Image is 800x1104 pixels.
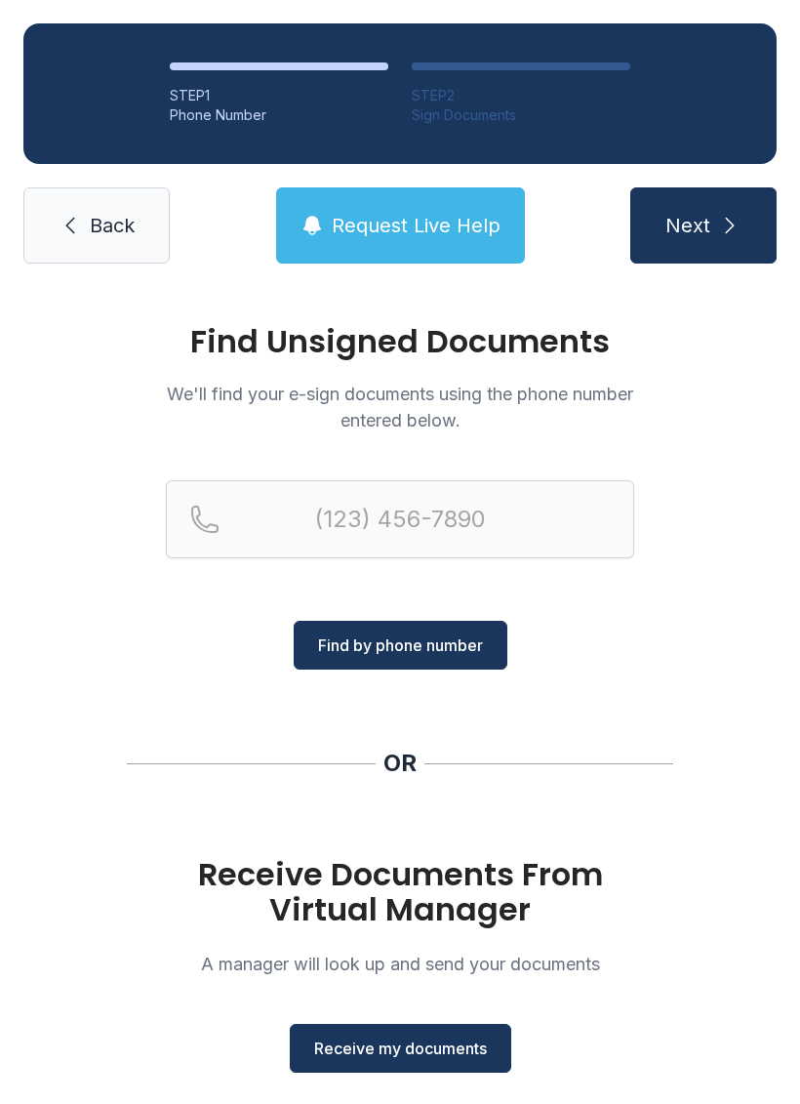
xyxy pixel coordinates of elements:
[166,480,634,558] input: Reservation phone number
[90,212,135,239] span: Back
[318,634,483,657] span: Find by phone number
[314,1037,487,1060] span: Receive my documents
[166,326,634,357] h1: Find Unsigned Documents
[166,951,634,977] p: A manager will look up and send your documents
[383,748,417,779] div: OR
[412,86,630,105] div: STEP 2
[412,105,630,125] div: Sign Documents
[332,212,500,239] span: Request Live Help
[166,381,634,433] p: We'll find your e-sign documents using the phone number entered below.
[170,86,388,105] div: STEP 1
[665,212,710,239] span: Next
[166,857,634,927] h1: Receive Documents From Virtual Manager
[170,105,388,125] div: Phone Number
